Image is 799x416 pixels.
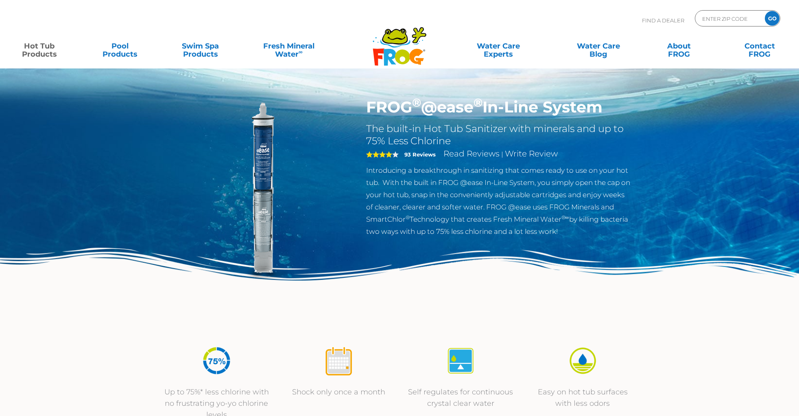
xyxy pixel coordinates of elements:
sup: ® [412,95,421,110]
h1: FROG @ease In-Line System [366,98,632,117]
a: Read Reviews [443,149,500,158]
img: icon-atease-self-regulates [445,346,476,376]
a: Swim SpaProducts [169,38,232,54]
span: | [501,150,503,158]
a: Water CareBlog [567,38,630,54]
a: AboutFROG [648,38,710,54]
sup: ®∞ [561,214,569,220]
p: Self regulates for continuous crystal clear water [408,386,513,409]
img: icon-atease-shock-once [323,346,354,376]
a: Fresh MineralWater∞ [250,38,328,54]
a: Water CareExperts [448,38,549,54]
sup: ® [406,214,410,220]
a: Write Review [505,149,558,158]
img: Frog Products Logo [368,16,431,66]
img: icon-atease-easy-on [568,346,598,376]
sup: ® [474,95,482,110]
p: Find A Dealer [642,10,684,31]
strong: 93 Reviews [404,151,436,158]
sup: ∞ [299,48,303,55]
h2: The built-in Hot Tub Sanitizer with minerals and up to 75% Less Chlorine [366,123,632,147]
input: GO [765,11,779,26]
span: 4 [366,151,392,158]
p: Shock only once a month [286,386,391,398]
p: Introducing a breakthrough in sanitizing that comes ready to use on your hot tub. With the built ... [366,164,632,238]
a: PoolProducts [89,38,151,54]
p: Easy on hot tub surfaces with less odors [530,386,635,409]
img: icon-atease-75percent-less [201,346,232,376]
a: Hot TubProducts [8,38,71,54]
a: ContactFROG [728,38,791,54]
img: inline-system.png [168,98,354,284]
